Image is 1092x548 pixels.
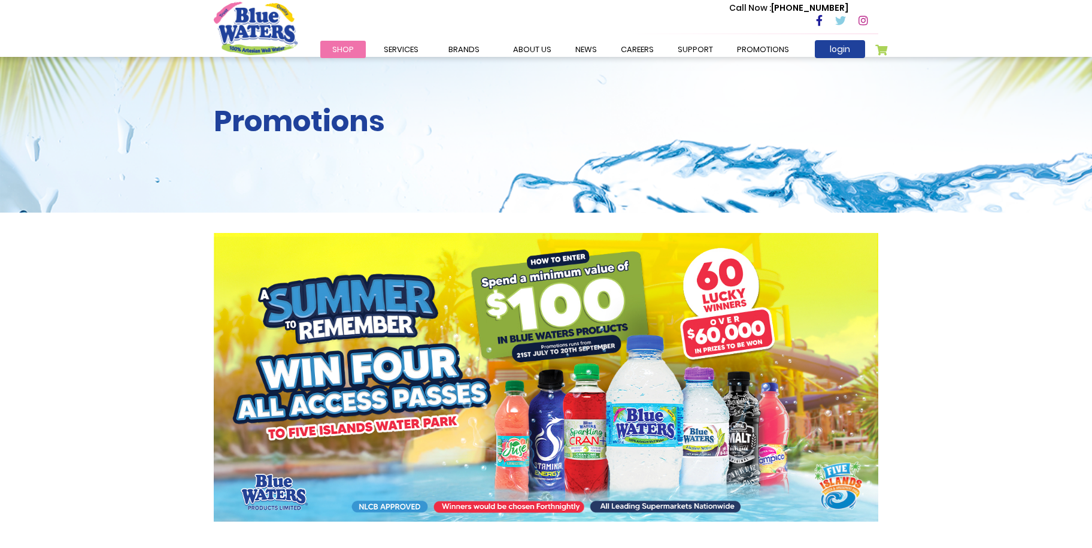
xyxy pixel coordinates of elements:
a: store logo [214,2,298,55]
a: careers [609,41,666,58]
span: Brands [448,44,480,55]
h2: Promotions [214,104,878,139]
a: about us [501,41,563,58]
a: Promotions [725,41,801,58]
span: Services [384,44,418,55]
span: Call Now : [729,2,771,14]
span: Shop [332,44,354,55]
a: News [563,41,609,58]
a: support [666,41,725,58]
a: login [815,40,865,58]
p: [PHONE_NUMBER] [729,2,848,14]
